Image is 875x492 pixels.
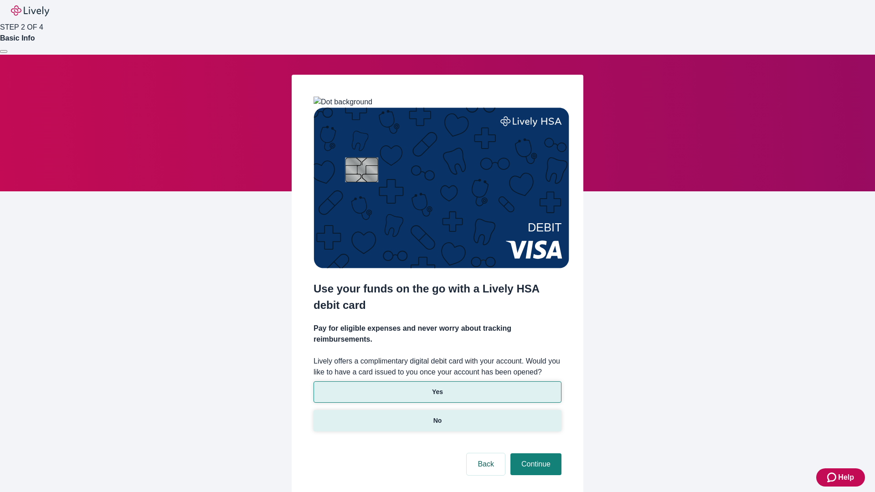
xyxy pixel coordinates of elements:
[11,5,49,16] img: Lively
[314,356,561,378] label: Lively offers a complimentary digital debit card with your account. Would you like to have a card...
[433,416,442,425] p: No
[467,453,505,475] button: Back
[314,323,561,345] h4: Pay for eligible expenses and never worry about tracking reimbursements.
[314,381,561,403] button: Yes
[838,472,854,483] span: Help
[314,97,372,108] img: Dot background
[816,468,865,487] button: Zendesk support iconHelp
[510,453,561,475] button: Continue
[827,472,838,483] svg: Zendesk support icon
[432,387,443,397] p: Yes
[314,108,569,268] img: Debit card
[314,281,561,313] h2: Use your funds on the go with a Lively HSA debit card
[314,410,561,431] button: No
